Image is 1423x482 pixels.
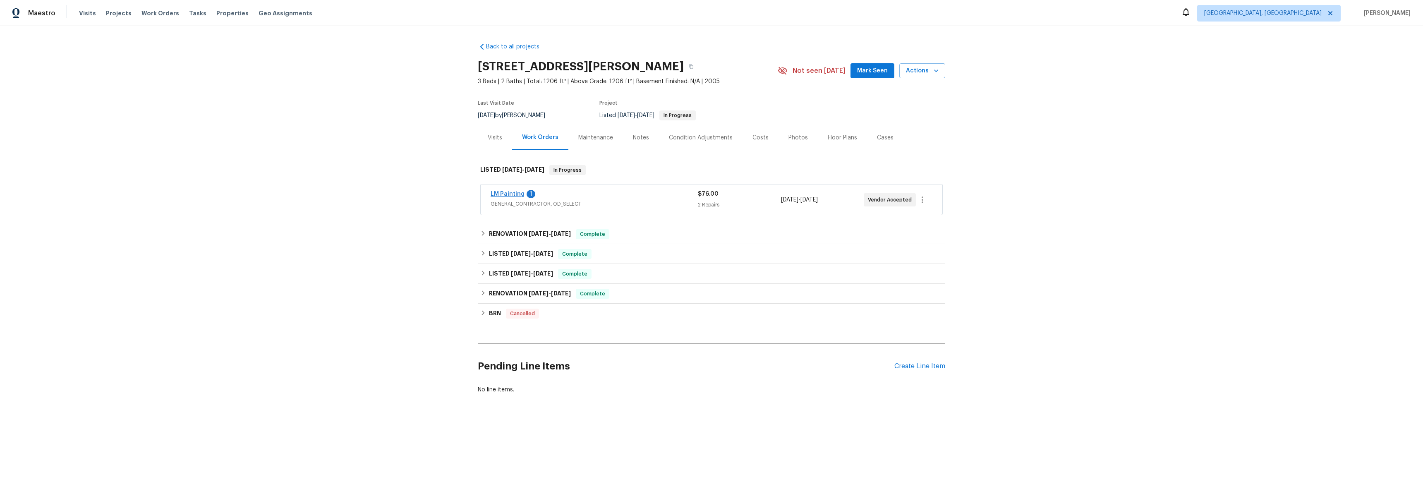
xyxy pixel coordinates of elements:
[480,165,544,175] h6: LISTED
[660,113,695,118] span: In Progress
[259,9,312,17] span: Geo Assignments
[478,157,945,183] div: LISTED [DATE]-[DATE]In Progress
[511,271,531,276] span: [DATE]
[502,167,544,173] span: -
[559,270,591,278] span: Complete
[478,62,684,71] h2: [STREET_ADDRESS][PERSON_NAME]
[577,230,608,238] span: Complete
[618,113,654,118] span: -
[478,386,945,394] div: No line items.
[559,250,591,258] span: Complete
[698,191,719,197] span: $76.00
[577,290,608,298] span: Complete
[684,59,699,74] button: Copy Address
[525,167,544,173] span: [DATE]
[478,224,945,244] div: RENOVATION [DATE]-[DATE]Complete
[1361,9,1411,17] span: [PERSON_NAME]
[599,113,696,118] span: Listed
[478,304,945,324] div: BRN Cancelled
[478,101,514,106] span: Last Visit Date
[781,197,798,203] span: [DATE]
[141,9,179,17] span: Work Orders
[857,66,888,76] span: Mark Seen
[488,134,502,142] div: Visits
[633,134,649,142] div: Notes
[599,101,618,106] span: Project
[637,113,654,118] span: [DATE]
[511,271,553,276] span: -
[478,113,495,118] span: [DATE]
[551,231,571,237] span: [DATE]
[906,66,939,76] span: Actions
[489,249,553,259] h6: LISTED
[752,134,769,142] div: Costs
[511,251,531,257] span: [DATE]
[478,77,778,86] span: 3 Beds | 2 Baths | Total: 1206 ft² | Above Grade: 1206 ft² | Basement Finished: N/A | 2005
[533,271,553,276] span: [DATE]
[502,167,522,173] span: [DATE]
[899,63,945,79] button: Actions
[489,269,553,279] h6: LISTED
[894,362,945,370] div: Create Line Item
[489,289,571,299] h6: RENOVATION
[529,290,549,296] span: [DATE]
[527,190,535,198] div: 1
[478,110,555,120] div: by [PERSON_NAME]
[529,231,571,237] span: -
[529,231,549,237] span: [DATE]
[698,201,781,209] div: 2 Repairs
[868,196,915,204] span: Vendor Accepted
[788,134,808,142] div: Photos
[507,309,538,318] span: Cancelled
[216,9,249,17] span: Properties
[478,244,945,264] div: LISTED [DATE]-[DATE]Complete
[578,134,613,142] div: Maintenance
[550,166,585,174] span: In Progress
[491,191,525,197] a: LM Painting
[28,9,55,17] span: Maestro
[800,197,818,203] span: [DATE]
[781,196,818,204] span: -
[489,229,571,239] h6: RENOVATION
[491,200,698,208] span: GENERAL_CONTRACTOR, OD_SELECT
[478,347,894,386] h2: Pending Line Items
[522,133,558,141] div: Work Orders
[1204,9,1322,17] span: [GEOGRAPHIC_DATA], [GEOGRAPHIC_DATA]
[793,67,846,75] span: Not seen [DATE]
[669,134,733,142] div: Condition Adjustments
[478,284,945,304] div: RENOVATION [DATE]-[DATE]Complete
[850,63,894,79] button: Mark Seen
[551,290,571,296] span: [DATE]
[618,113,635,118] span: [DATE]
[529,290,571,296] span: -
[511,251,553,257] span: -
[877,134,894,142] div: Cases
[189,10,206,16] span: Tasks
[79,9,96,17] span: Visits
[478,43,557,51] a: Back to all projects
[106,9,132,17] span: Projects
[478,264,945,284] div: LISTED [DATE]-[DATE]Complete
[489,309,501,319] h6: BRN
[533,251,553,257] span: [DATE]
[828,134,857,142] div: Floor Plans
